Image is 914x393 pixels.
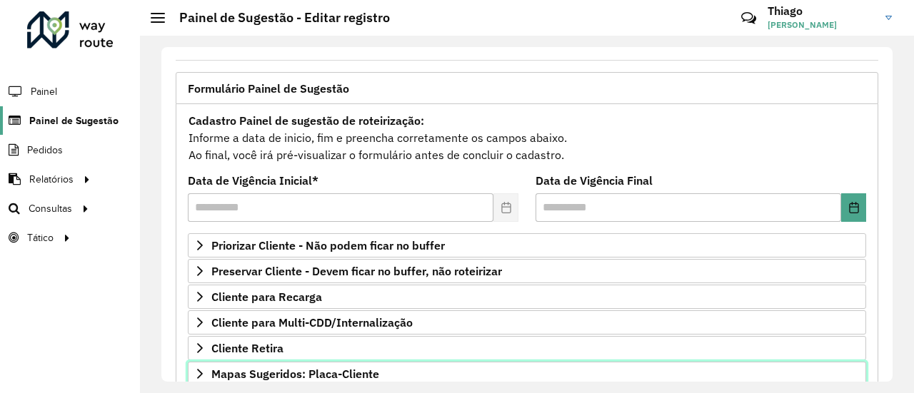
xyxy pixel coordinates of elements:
[188,259,866,283] a: Preservar Cliente - Devem ficar no buffer, não roteirizar
[211,291,322,302] span: Cliente para Recarga
[31,84,57,99] span: Painel
[27,230,54,245] span: Tático
[29,172,74,187] span: Relatórios
[841,193,866,222] button: Choose Date
[29,113,119,128] span: Painel de Sugestão
[188,310,866,335] a: Cliente para Multi-CDD/Internalização
[29,201,72,216] span: Consultas
[189,113,424,128] strong: Cadastro Painel de sugestão de roteirização:
[211,317,413,328] span: Cliente para Multi-CDD/Internalização
[211,342,283,354] span: Cliente Retira
[188,83,349,94] span: Formulário Painel de Sugestão
[188,172,318,189] label: Data de Vigência Inicial
[768,4,875,18] h3: Thiago
[768,19,875,31] span: [PERSON_NAME]
[733,3,764,34] a: Contato Rápido
[536,172,653,189] label: Data de Vigência Final
[188,111,866,164] div: Informe a data de inicio, fim e preencha corretamente os campos abaixo. Ao final, você irá pré-vi...
[188,336,866,360] a: Cliente Retira
[188,233,866,257] a: Priorizar Cliente - Não podem ficar no buffer
[211,368,379,379] span: Mapas Sugeridos: Placa-Cliente
[211,265,502,277] span: Preservar Cliente - Devem ficar no buffer, não roteirizar
[188,285,866,309] a: Cliente para Recarga
[165,10,390,26] h2: Painel de Sugestão - Editar registro
[211,240,445,251] span: Priorizar Cliente - Não podem ficar no buffer
[188,362,866,386] a: Mapas Sugeridos: Placa-Cliente
[27,143,63,158] span: Pedidos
